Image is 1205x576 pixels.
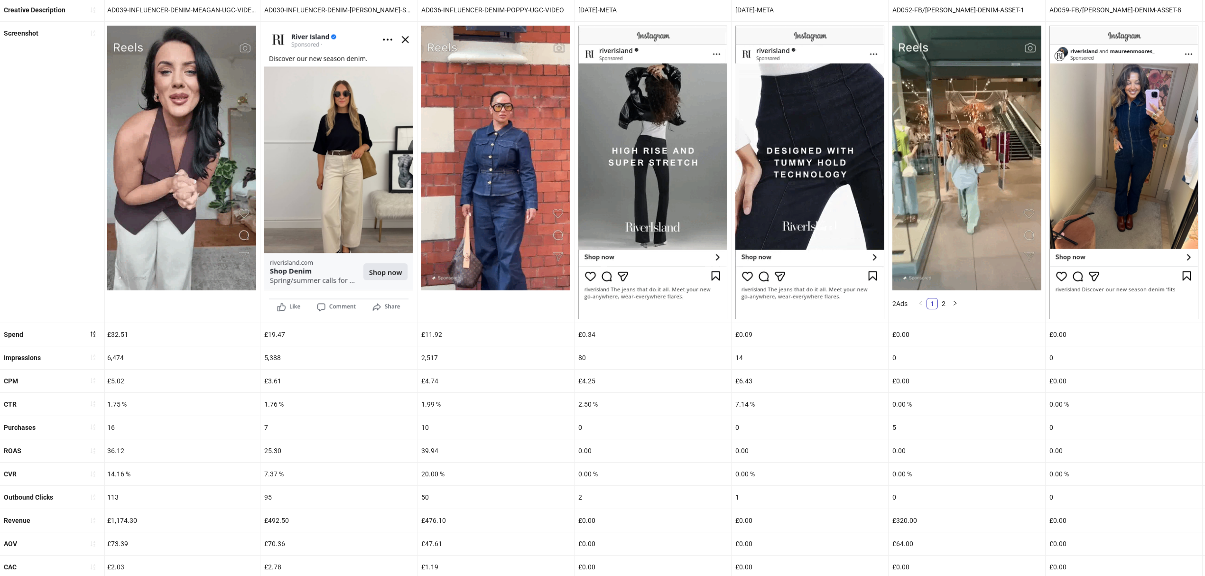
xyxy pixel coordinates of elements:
b: Creative Description [4,6,65,14]
div: 14.16 % [103,463,260,485]
div: £0.00 [1046,370,1202,392]
span: sort-ascending [90,471,96,477]
span: sort-ascending [90,354,96,361]
div: £0.34 [575,323,731,346]
img: Screenshot 120231451414210599 [421,26,570,290]
div: 0 [575,416,731,439]
div: 2,517 [417,346,574,369]
b: Revenue [4,517,30,524]
span: sort-descending [90,331,96,337]
div: 0 [1046,486,1202,509]
div: 25.30 [260,439,417,462]
div: 20.00 % [417,463,574,485]
span: sort-ascending [90,540,96,547]
a: 1 [927,298,937,309]
div: £4.25 [575,370,731,392]
div: 0.00 [575,439,731,462]
span: sort-ascending [90,400,96,407]
span: sort-ascending [90,564,96,570]
li: Next Page [949,298,961,309]
div: £320.00 [889,509,1045,532]
div: £64.00 [889,532,1045,555]
div: £73.39 [103,532,260,555]
img: Screenshot 120232823517310599 [578,26,727,318]
div: 50 [417,486,574,509]
div: £0.00 [732,509,888,532]
span: sort-ascending [90,30,96,37]
div: 7.37 % [260,463,417,485]
div: 14 [732,346,888,369]
div: 0.00 % [1046,463,1202,485]
div: £0.00 [1046,509,1202,532]
div: 113 [103,486,260,509]
div: £47.61 [417,532,574,555]
div: £476.10 [417,509,574,532]
span: right [952,300,958,306]
b: CVR [4,470,17,478]
div: £0.00 [889,323,1045,346]
div: £32.51 [103,323,260,346]
div: £1,174.30 [103,509,260,532]
img: Screenshot 120231451414540599 [264,26,413,314]
div: 1 [732,486,888,509]
div: £3.61 [260,370,417,392]
span: sort-ascending [90,377,96,384]
div: 0.00 [732,439,888,462]
b: CAC [4,563,17,571]
div: 39.94 [417,439,574,462]
div: 2 [575,486,731,509]
div: 1.76 % [260,393,417,416]
div: 10 [417,416,574,439]
b: Impressions [4,354,41,362]
span: 2 Ads [892,300,908,307]
div: 0 [889,486,1045,509]
div: £70.36 [260,532,417,555]
div: £11.92 [417,323,574,346]
b: Outbound Clicks [4,493,53,501]
div: £0.00 [575,509,731,532]
b: Spend [4,331,23,338]
span: sort-ascending [90,517,96,524]
div: 0 [889,346,1045,369]
button: left [915,298,927,309]
div: £0.00 [1046,532,1202,555]
div: 7 [260,416,417,439]
div: 0.00 [889,439,1045,462]
div: 5,388 [260,346,417,369]
div: 0.00 % [889,393,1045,416]
div: 1.99 % [417,393,574,416]
b: CPM [4,377,18,385]
b: Purchases [4,424,36,431]
a: 2 [938,298,949,309]
img: Screenshot 120231451414510599 [1049,26,1198,318]
li: Previous Page [915,298,927,309]
div: £6.43 [732,370,888,392]
div: 95 [260,486,417,509]
div: £492.50 [260,509,417,532]
div: 1.75 % [103,393,260,416]
b: Screenshot [4,29,38,37]
div: £4.74 [417,370,574,392]
span: sort-ascending [90,494,96,501]
div: £19.47 [260,323,417,346]
button: right [949,298,961,309]
b: CTR [4,400,17,408]
div: 0.00 [1046,439,1202,462]
div: £0.00 [889,370,1045,392]
div: 5 [889,416,1045,439]
div: 7.14 % [732,393,888,416]
span: sort-ascending [90,447,96,454]
div: 16 [103,416,260,439]
div: 0.00 % [889,463,1045,485]
div: 80 [575,346,731,369]
img: Screenshot 120231451414490599 [107,26,256,290]
span: sort-ascending [90,7,96,13]
div: 36.12 [103,439,260,462]
div: 0.00 % [732,463,888,485]
b: ROAS [4,447,21,455]
div: 0 [1046,416,1202,439]
span: left [918,300,924,306]
div: 0.00 % [575,463,731,485]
